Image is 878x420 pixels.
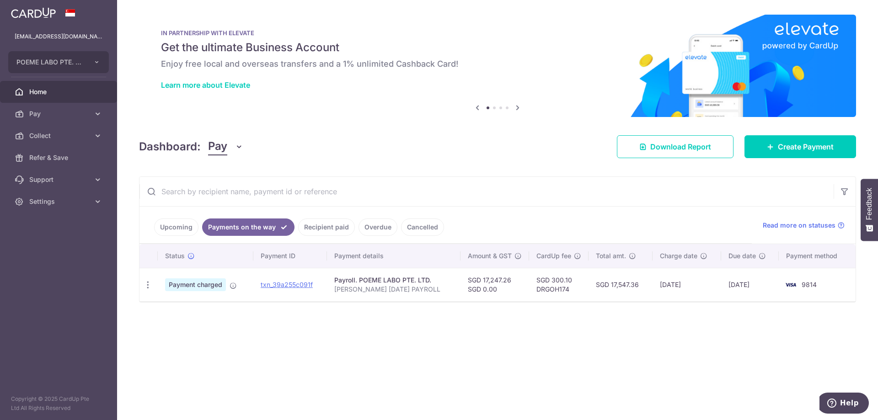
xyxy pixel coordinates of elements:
a: Overdue [359,218,397,236]
span: Home [29,87,90,96]
th: Payment method [779,244,856,268]
span: Collect [29,131,90,140]
span: Total amt. [596,251,626,261]
span: Due date [728,251,756,261]
a: Recipient paid [298,218,355,236]
span: Create Payment [778,141,834,152]
span: Charge date [660,251,697,261]
button: Feedback - Show survey [861,179,878,241]
td: [DATE] [721,268,779,301]
span: Read more on statuses [763,221,835,230]
a: txn_39a255c091f [261,281,313,288]
span: Download Report [650,141,711,152]
a: Payments on the way [202,218,294,236]
h4: Dashboard: [139,138,201,155]
h5: Get the ultimate Business Account [161,40,834,55]
a: Create Payment [744,135,856,158]
span: Feedback [865,188,873,220]
button: POEME LABO PTE. LTD. [8,51,109,73]
span: Pay [29,109,90,118]
th: Payment ID [253,244,327,268]
a: Upcoming [154,218,198,236]
span: 9814 [802,281,817,288]
td: SGD 17,247.26 SGD 0.00 [460,268,529,301]
iframe: Opens a widget where you can find more information [819,393,869,415]
td: SGD 300.10 DRGOH174 [529,268,589,301]
input: Search by recipient name, payment id or reference [139,177,834,206]
span: Support [29,175,90,184]
span: Amount & GST [468,251,512,261]
span: Status [165,251,185,261]
td: [DATE] [653,268,721,301]
span: Refer & Save [29,153,90,162]
button: Pay [208,138,243,155]
span: Payment charged [165,278,226,291]
span: Pay [208,138,227,155]
img: CardUp [11,7,56,18]
th: Payment details [327,244,460,268]
span: POEME LABO PTE. LTD. [16,58,84,67]
span: CardUp fee [536,251,571,261]
img: Bank Card [782,279,800,290]
a: Read more on statuses [763,221,845,230]
p: [EMAIL_ADDRESS][DOMAIN_NAME] [15,32,102,41]
div: Payroll. POEME LABO PTE. LTD. [334,276,453,285]
p: [PERSON_NAME] [DATE] PAYROLL [334,285,453,294]
h6: Enjoy free local and overseas transfers and a 1% unlimited Cashback Card! [161,58,834,69]
a: Learn more about Elevate [161,80,250,90]
td: SGD 17,547.36 [589,268,652,301]
a: Cancelled [401,218,444,236]
img: Renovation banner [139,15,856,117]
p: IN PARTNERSHIP WITH ELEVATE [161,29,834,37]
a: Download Report [617,135,733,158]
span: Settings [29,197,90,206]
